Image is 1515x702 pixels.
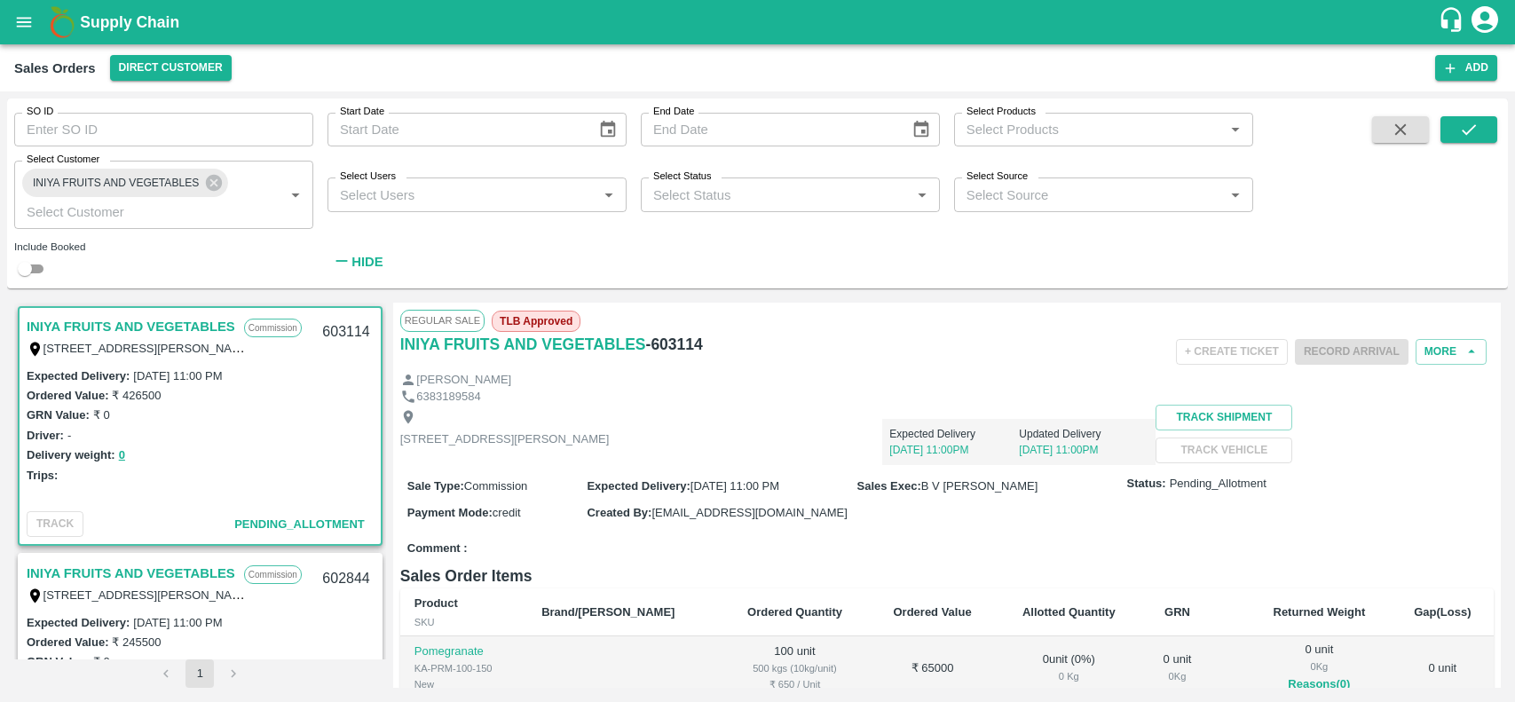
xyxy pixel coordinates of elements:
div: SKU [414,614,513,630]
td: 0 unit [1392,636,1494,701]
button: Reasons(0) [1261,674,1377,695]
label: Expected Delivery : [27,616,130,629]
b: Ordered Value [893,605,971,619]
button: Hide [327,247,388,277]
p: 6383189584 [416,389,480,406]
label: Select Users [340,170,396,184]
a: INIYA FRUITS AND VEGETABLES [27,315,235,338]
div: ₹ 650 / Unit [735,676,854,692]
p: Commission [244,319,302,337]
div: Include Booked [14,239,313,255]
label: [STREET_ADDRESS][PERSON_NAME] [43,588,253,602]
b: Ordered Quantity [747,605,842,619]
td: ₹ 65000 [869,636,997,701]
a: Supply Chain [80,10,1438,35]
label: [STREET_ADDRESS][PERSON_NAME] [43,341,253,355]
div: 0 Kg [1010,668,1127,684]
label: Select Status [653,170,712,184]
button: Select DC [110,55,232,81]
p: [DATE] 11:00PM [1019,442,1148,458]
label: ₹ 0 [93,408,110,422]
span: Please dispatch the trip before ending [1295,343,1408,358]
span: Pending_Allotment [234,517,365,531]
input: Select Source [959,183,1219,206]
button: open drawer [4,2,44,43]
label: [DATE] 11:00 PM [133,616,222,629]
label: - [67,429,71,442]
b: Gap(Loss) [1414,605,1471,619]
td: 100 unit [721,636,868,701]
label: Sales Exec : [857,479,921,493]
label: Payment Mode : [407,506,493,519]
div: 500 kgs (10kg/unit) [735,660,854,676]
span: Regular Sale [400,310,485,331]
nav: pagination navigation [149,659,250,688]
label: SO ID [27,105,53,119]
p: Pomegranate [414,643,513,660]
div: 0 unit ( 0 %) [1010,651,1127,684]
label: Created By : [587,506,651,519]
p: Expected Delivery [889,426,1019,442]
div: 602844 [312,558,380,600]
span: credit [493,506,521,519]
div: INIYA FRUITS AND VEGETABLES [22,169,228,197]
label: Ordered Value: [27,389,108,402]
span: B V [PERSON_NAME] [921,479,1038,493]
label: [DATE] 11:00 PM [133,369,222,383]
input: Select Status [646,183,905,206]
b: Returned Weight [1274,605,1366,619]
label: Delivery weight: [27,448,115,461]
button: Open [284,184,307,207]
p: [STREET_ADDRESS][PERSON_NAME] [400,431,610,448]
div: 603114 [312,312,380,353]
p: Commission [244,565,302,584]
label: ₹ 426500 [112,389,161,402]
input: Select Users [333,183,592,206]
label: Select Products [967,105,1036,119]
h6: Sales Order Items [400,564,1494,588]
label: Ordered Value: [27,635,108,649]
b: Brand/[PERSON_NAME] [541,605,675,619]
p: [DATE] 11:00PM [889,442,1019,458]
button: Choose date [591,113,625,146]
span: Commission [464,479,528,493]
label: Status: [1127,476,1166,493]
button: Open [1224,184,1247,207]
label: Start Date [340,105,384,119]
a: INIYA FRUITS AND VEGETABLES [400,332,646,357]
h6: - 603114 [646,332,703,357]
button: More [1416,339,1487,365]
label: ₹ 245500 [112,635,161,649]
button: Open [911,184,934,207]
b: Allotted Quantity [1022,605,1116,619]
button: Add [1435,55,1497,81]
b: Product [414,596,458,610]
div: 0 unit [1156,651,1199,684]
label: GRN Value: [27,655,90,668]
span: Pending_Allotment [1170,476,1266,493]
input: Enter SO ID [14,113,313,146]
input: Select Customer [20,200,256,223]
label: Select Source [967,170,1028,184]
input: Select Products [959,118,1219,141]
button: Track Shipment [1156,405,1292,430]
div: account of current user [1469,4,1501,41]
span: INIYA FRUITS AND VEGETABLES [22,174,209,193]
p: Updated Delivery [1019,426,1148,442]
button: 0 [119,446,125,466]
label: End Date [653,105,694,119]
div: New [414,676,513,692]
label: Sale Type : [407,479,464,493]
a: INIYA FRUITS AND VEGETABLES [27,562,235,585]
div: 0 unit [1261,642,1377,695]
label: GRN Value: [27,408,90,422]
button: page 1 [185,659,214,688]
input: End Date [641,113,897,146]
span: [DATE] 11:00 PM [690,479,779,493]
label: Expected Delivery : [27,369,130,383]
label: Trips: [27,469,58,482]
p: [PERSON_NAME] [416,372,511,389]
label: Driver: [27,429,64,442]
input: Start Date [327,113,584,146]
